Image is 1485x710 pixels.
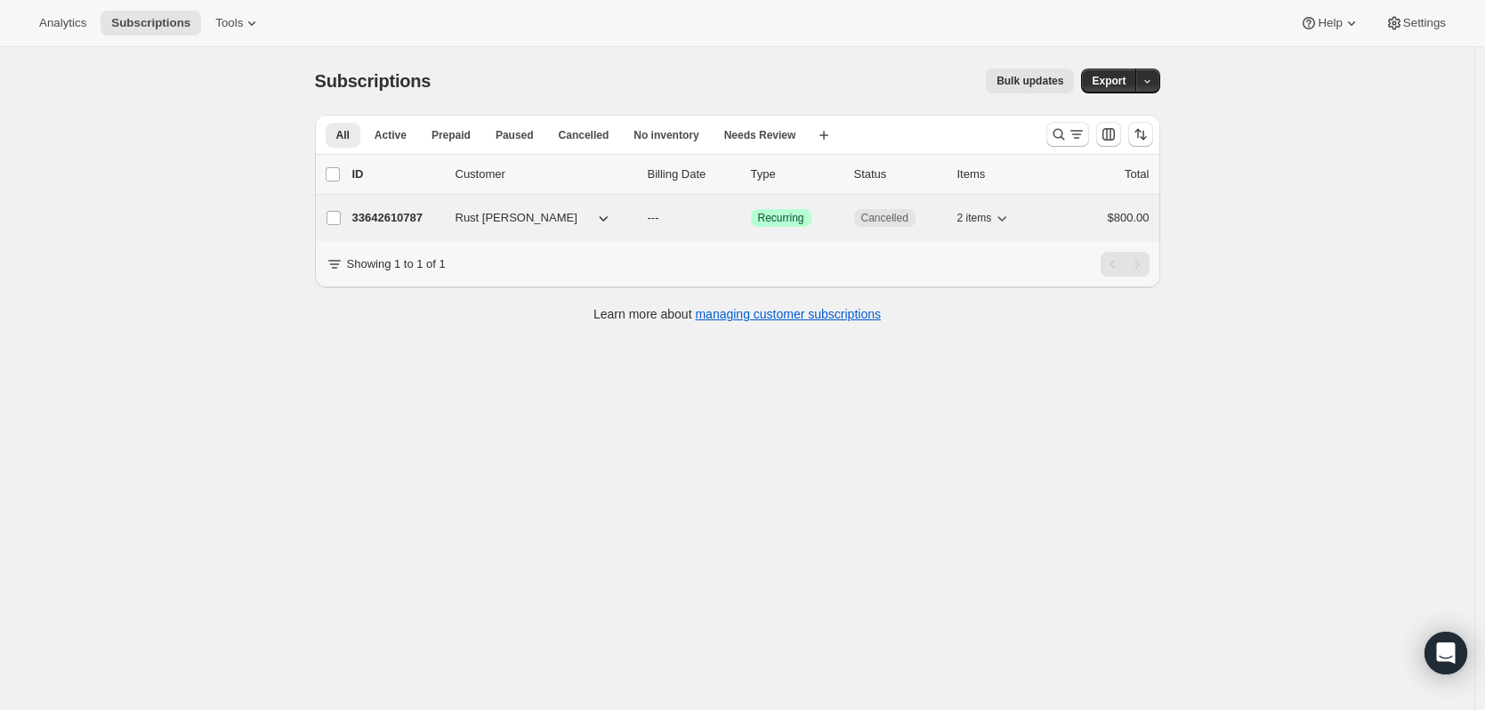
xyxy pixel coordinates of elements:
[28,11,97,36] button: Analytics
[957,211,992,225] span: 2 items
[957,165,1046,183] div: Items
[957,206,1012,230] button: 2 items
[347,255,446,273] p: Showing 1 to 1 of 1
[1096,122,1121,147] button: Customize table column order and visibility
[648,211,659,224] span: ---
[758,211,804,225] span: Recurring
[336,128,350,142] span: All
[724,128,796,142] span: Needs Review
[986,69,1074,93] button: Bulk updates
[205,11,271,36] button: Tools
[559,128,609,142] span: Cancelled
[456,165,634,183] p: Customer
[352,206,1150,230] div: 33642610787Rust [PERSON_NAME]---SuccessRecurringCancelled2 items$800.00
[1046,122,1089,147] button: Search and filter results
[997,74,1063,88] span: Bulk updates
[854,165,943,183] p: Status
[1424,632,1467,674] div: Open Intercom Messenger
[352,165,441,183] p: ID
[1125,165,1149,183] p: Total
[1375,11,1457,36] button: Settings
[634,128,698,142] span: No inventory
[648,165,737,183] p: Billing Date
[1318,16,1342,30] span: Help
[1128,122,1153,147] button: Sort the results
[1108,211,1150,224] span: $800.00
[751,165,840,183] div: Type
[375,128,407,142] span: Active
[1403,16,1446,30] span: Settings
[445,204,623,232] button: Rust [PERSON_NAME]
[1081,69,1136,93] button: Export
[861,211,908,225] span: Cancelled
[315,71,432,91] span: Subscriptions
[496,128,534,142] span: Paused
[352,209,441,227] p: 33642610787
[1289,11,1370,36] button: Help
[695,307,881,321] a: managing customer subscriptions
[432,128,471,142] span: Prepaid
[456,209,577,227] span: Rust [PERSON_NAME]
[810,123,838,148] button: Create new view
[352,165,1150,183] div: IDCustomerBilling DateTypeStatusItemsTotal
[101,11,201,36] button: Subscriptions
[1101,252,1150,277] nav: Pagination
[1092,74,1126,88] span: Export
[215,16,243,30] span: Tools
[39,16,86,30] span: Analytics
[593,305,881,323] p: Learn more about
[111,16,190,30] span: Subscriptions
